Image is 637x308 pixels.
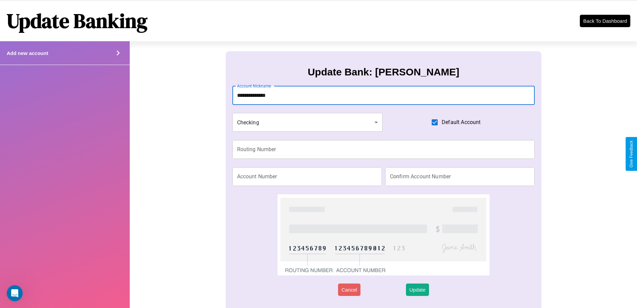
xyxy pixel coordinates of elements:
span: Default Account [442,118,481,126]
iframe: Intercom live chat [7,285,23,301]
img: check [278,194,489,275]
button: Update [406,284,429,296]
button: Back To Dashboard [580,15,630,27]
label: Account Nickname [237,83,271,89]
div: Give Feedback [629,140,634,168]
h3: Update Bank: [PERSON_NAME] [308,66,459,78]
div: Checking [232,113,383,132]
button: Cancel [338,284,360,296]
h1: Update Banking [7,7,147,35]
h4: Add new account [7,50,48,56]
